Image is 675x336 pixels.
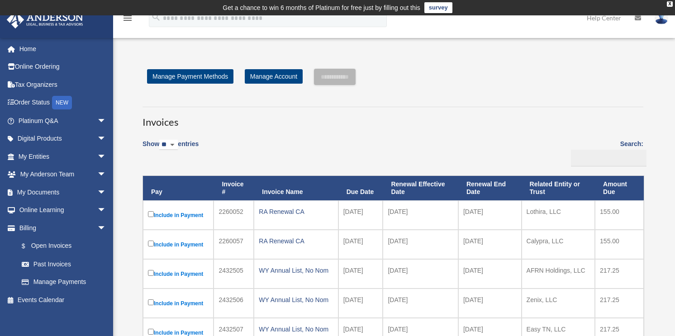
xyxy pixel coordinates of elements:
span: arrow_drop_down [97,219,115,237]
th: Renewal Effective Date: activate to sort column ascending [383,176,458,200]
div: close [667,1,673,7]
input: Include in Payment [148,329,154,335]
span: arrow_drop_down [97,130,115,148]
label: Include in Payment [148,268,209,279]
th: Invoice #: activate to sort column ascending [214,176,254,200]
a: Manage Payment Methods [147,69,233,84]
i: search [151,12,161,22]
th: Invoice Name: activate to sort column ascending [254,176,338,200]
a: Platinum Q&Aarrow_drop_down [6,112,120,130]
td: 155.00 [595,230,644,259]
th: Related Entity or Trust: activate to sort column ascending [522,176,595,200]
img: User Pic [655,11,668,24]
td: [DATE] [338,259,383,289]
label: Show entries [143,138,199,159]
a: Billingarrow_drop_down [6,219,115,237]
label: Include in Payment [148,209,209,221]
div: RA Renewal CA [259,235,333,247]
div: NEW [52,96,72,109]
input: Include in Payment [148,241,154,246]
a: My Entitiesarrow_drop_down [6,147,120,166]
span: arrow_drop_down [97,147,115,166]
div: Get a chance to win 6 months of Platinum for free just by filling out this [223,2,420,13]
td: 217.25 [595,259,644,289]
input: Include in Payment [148,299,154,305]
input: Search: [571,150,646,167]
div: WY Annual List, No Nom [259,293,333,306]
i: menu [122,13,133,24]
a: Online Learningarrow_drop_down [6,201,120,219]
a: Order StatusNEW [6,94,120,112]
label: Include in Payment [148,298,209,309]
td: 2432505 [214,259,254,289]
a: Home [6,40,120,58]
td: [DATE] [383,289,458,318]
th: Due Date: activate to sort column ascending [338,176,383,200]
span: arrow_drop_down [97,201,115,220]
td: 2260057 [214,230,254,259]
span: arrow_drop_down [97,183,115,202]
td: [DATE] [458,259,522,289]
span: arrow_drop_down [97,166,115,184]
td: Lothira, LLC [522,200,595,230]
td: 155.00 [595,200,644,230]
a: $Open Invoices [13,237,111,256]
a: menu [122,16,133,24]
label: Search: [568,138,643,166]
label: Include in Payment [148,239,209,250]
a: Manage Payments [13,273,115,291]
th: Renewal End Date: activate to sort column ascending [458,176,522,200]
a: Manage Account [245,69,303,84]
td: [DATE] [458,230,522,259]
td: [DATE] [338,200,383,230]
td: 2260052 [214,200,254,230]
input: Include in Payment [148,211,154,217]
span: $ [27,241,31,252]
input: Include in Payment [148,270,154,276]
img: Anderson Advisors Platinum Portal [4,11,86,28]
div: WY Annual List, No Nom [259,323,333,336]
select: Showentries [159,140,178,150]
div: RA Renewal CA [259,205,333,218]
td: 2432506 [214,289,254,318]
a: Online Ordering [6,58,120,76]
th: Pay: activate to sort column descending [143,176,214,200]
th: Amount Due: activate to sort column ascending [595,176,644,200]
span: arrow_drop_down [97,112,115,130]
a: Digital Productsarrow_drop_down [6,130,120,148]
td: [DATE] [338,230,383,259]
td: [DATE] [383,200,458,230]
a: My Documentsarrow_drop_down [6,183,120,201]
td: Calypra, LLC [522,230,595,259]
td: [DATE] [383,259,458,289]
td: [DATE] [383,230,458,259]
a: Past Invoices [13,255,115,273]
a: My Anderson Teamarrow_drop_down [6,166,120,184]
div: WY Annual List, No Nom [259,264,333,277]
td: [DATE] [458,200,522,230]
td: [DATE] [338,289,383,318]
a: Events Calendar [6,291,120,309]
td: AFRN Holdings, LLC [522,259,595,289]
a: survey [424,2,452,13]
td: [DATE] [458,289,522,318]
td: Zenix, LLC [522,289,595,318]
a: Tax Organizers [6,76,120,94]
h3: Invoices [143,107,643,129]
